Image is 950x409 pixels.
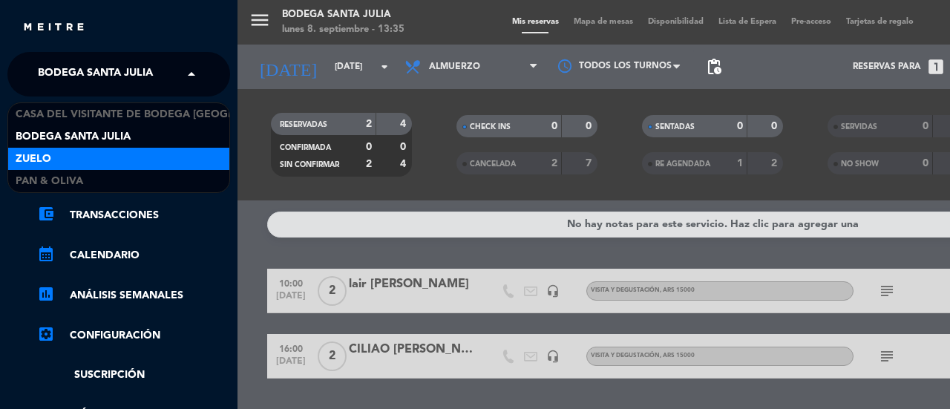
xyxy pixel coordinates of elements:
[16,128,131,145] span: Bodega Santa Julia
[37,287,230,304] a: assessmentANÁLISIS SEMANALES
[37,325,55,343] i: settings_applications
[16,106,389,123] span: Casa del Visitante de Bodega [GEOGRAPHIC_DATA][PERSON_NAME]
[38,59,153,90] span: Bodega Santa Julia
[16,151,51,168] span: Zuelo
[16,173,83,190] span: Pan & Oliva
[705,58,723,76] span: pending_actions
[37,327,230,344] a: Configuración
[37,285,55,303] i: assessment
[37,205,55,223] i: account_balance_wallet
[37,246,230,264] a: calendar_monthCalendario
[37,206,230,224] a: account_balance_walletTransacciones
[22,22,85,33] img: MEITRE
[37,367,230,384] a: Suscripción
[37,245,55,263] i: calendar_month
